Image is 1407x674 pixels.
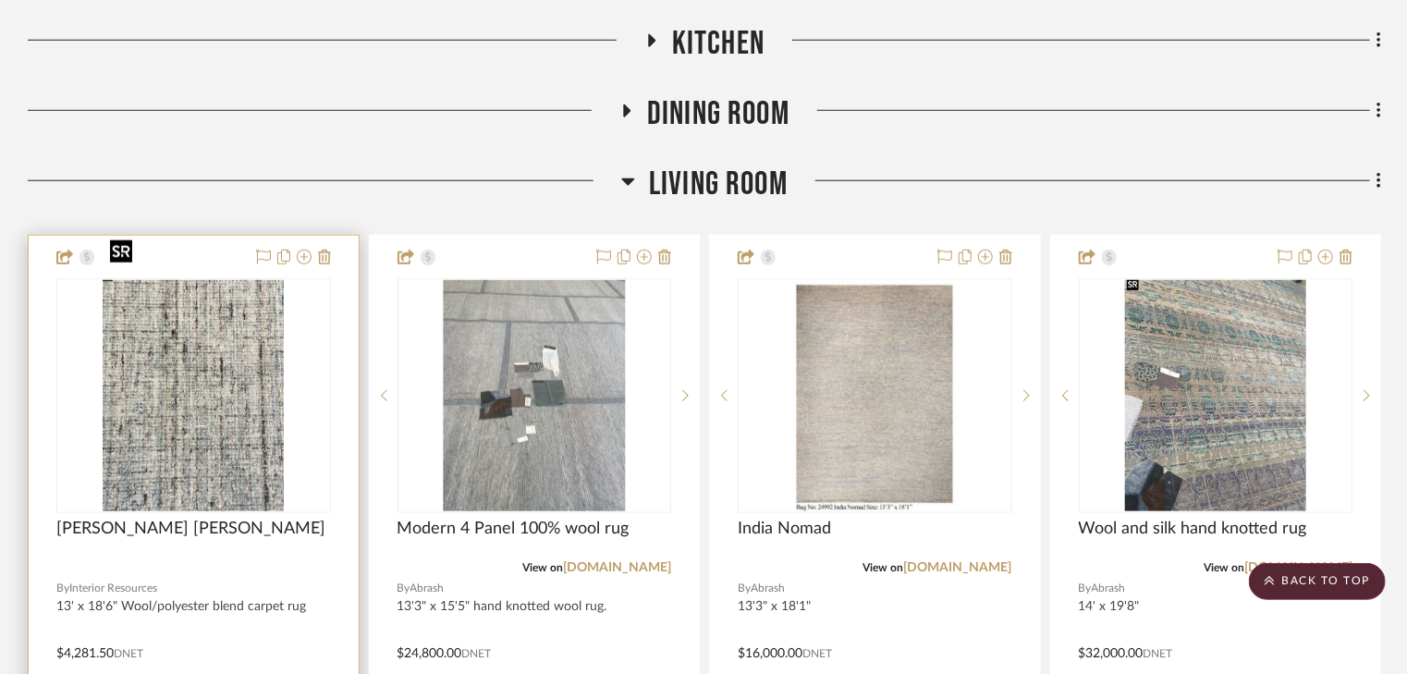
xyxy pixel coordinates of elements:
span: Living Room [649,165,788,204]
span: [PERSON_NAME] [PERSON_NAME] [56,519,325,539]
a: [DOMAIN_NAME] [1244,561,1352,574]
span: View on [1204,562,1244,573]
span: Interior Resources [69,580,157,597]
a: [DOMAIN_NAME] [563,561,671,574]
span: Modern 4 Panel 100% wool rug [398,519,630,539]
img: Wool and silk hand knotted rug [1125,280,1306,511]
span: Abrash [410,580,445,597]
img: Seleta Green stone [103,280,284,511]
span: Abrash [751,580,785,597]
span: By [56,580,69,597]
scroll-to-top-button: BACK TO TOP [1249,563,1386,600]
span: Abrash [1092,580,1126,597]
span: By [1079,580,1092,597]
a: [DOMAIN_NAME] [904,561,1012,574]
span: View on [863,562,904,573]
div: 0 [739,279,1011,512]
div: 0 [398,279,671,512]
span: By [398,580,410,597]
span: View on [522,562,563,573]
div: 0 [57,279,330,512]
img: Modern 4 Panel 100% wool rug [443,280,625,511]
span: Dining Room [647,94,789,134]
img: India Nomad [791,280,959,511]
span: India Nomad [738,519,831,539]
span: By [738,580,751,597]
span: Wool and silk hand knotted rug [1079,519,1307,539]
span: Kitchen [672,24,765,64]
